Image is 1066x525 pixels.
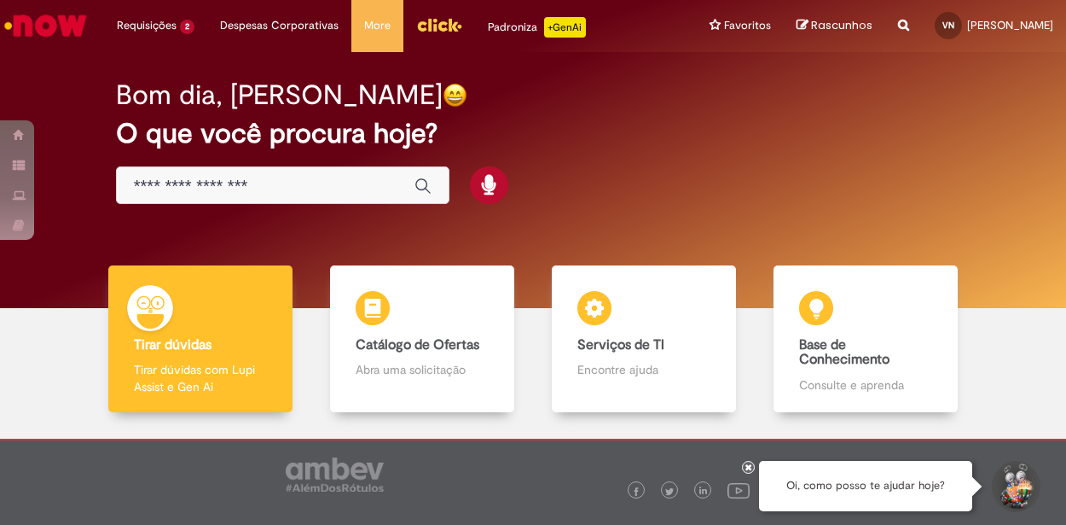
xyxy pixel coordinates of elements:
div: Padroniza [488,17,586,38]
a: Tirar dúvidas Tirar dúvidas com Lupi Assist e Gen Ai [90,265,311,413]
span: 2 [180,20,194,34]
img: logo_footer_youtube.png [727,479,750,501]
a: Rascunhos [797,18,872,34]
h2: Bom dia, [PERSON_NAME] [116,80,443,110]
span: [PERSON_NAME] [967,18,1053,32]
a: Base de Conhecimento Consulte e aprenda [755,265,976,413]
p: Tirar dúvidas com Lupi Assist e Gen Ai [134,361,266,395]
span: Rascunhos [811,17,872,33]
img: logo_footer_twitter.png [665,487,674,496]
span: Requisições [117,17,177,34]
div: Oi, como posso te ajudar hoje? [759,461,972,511]
img: logo_footer_ambev_rotulo_gray.png [286,458,384,492]
p: Abra uma solicitação [356,361,488,378]
img: happy-face.png [443,83,467,108]
button: Iniciar Conversa de Suporte [989,461,1040,512]
b: Catálogo de Ofertas [356,336,479,353]
p: Consulte e aprenda [799,376,931,394]
img: ServiceNow [2,9,90,43]
b: Serviços de TI [577,336,664,353]
p: Encontre ajuda [577,361,710,378]
span: Favoritos [724,17,771,34]
span: More [364,17,391,34]
a: Catálogo de Ofertas Abra uma solicitação [311,265,533,413]
span: VN [942,20,954,31]
b: Tirar dúvidas [134,336,211,353]
p: +GenAi [544,17,586,38]
img: click_logo_yellow_360x200.png [416,12,462,38]
img: logo_footer_facebook.png [632,487,640,496]
img: logo_footer_linkedin.png [699,487,708,497]
a: Serviços de TI Encontre ajuda [533,265,755,413]
span: Despesas Corporativas [220,17,339,34]
b: Base de Conhecimento [799,336,889,369]
h2: O que você procura hoje? [116,119,950,149]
